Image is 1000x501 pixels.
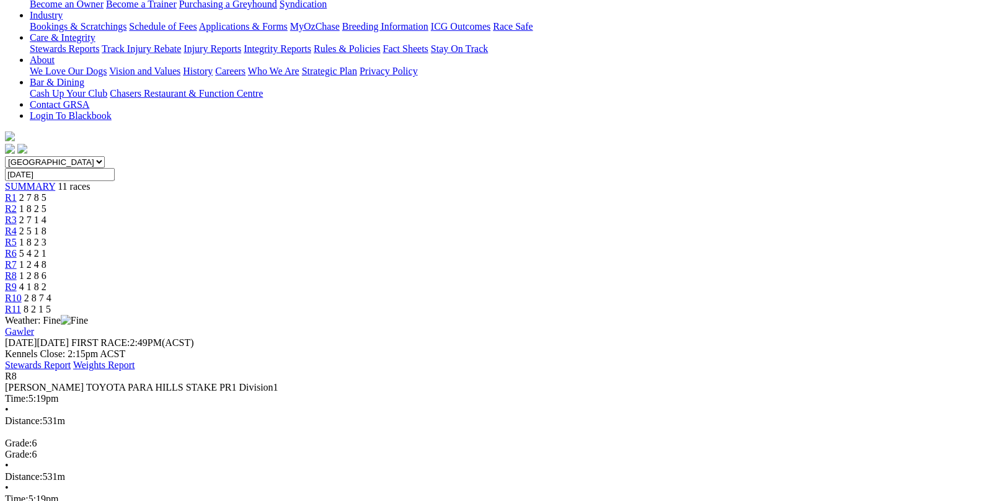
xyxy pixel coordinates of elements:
[102,43,181,54] a: Track Injury Rebate
[5,203,17,214] a: R2
[5,259,17,270] a: R7
[110,88,263,99] a: Chasers Restaurant & Function Centre
[5,282,17,292] a: R9
[19,215,46,225] span: 2 7 1 4
[30,21,995,32] div: Industry
[30,32,95,43] a: Care & Integrity
[5,131,15,141] img: logo-grsa-white.png
[30,110,112,121] a: Login To Blackbook
[5,181,55,192] a: SUMMARY
[314,43,381,54] a: Rules & Policies
[58,181,90,192] span: 11 races
[5,471,42,482] span: Distance:
[30,10,63,20] a: Industry
[5,168,115,181] input: Select date
[30,66,107,76] a: We Love Our Dogs
[19,226,46,236] span: 2 5 1 8
[5,315,88,326] span: Weather: Fine
[5,438,32,448] span: Grade:
[5,393,995,404] div: 5:19pm
[5,415,42,426] span: Distance:
[5,371,17,381] span: R8
[30,43,995,55] div: Care & Integrity
[184,43,241,54] a: Injury Reports
[19,259,46,270] span: 1 2 4 8
[5,215,17,225] a: R3
[302,66,357,76] a: Strategic Plan
[19,270,46,281] span: 1 2 8 6
[5,144,15,154] img: facebook.svg
[5,382,995,393] div: [PERSON_NAME] TOYOTA PARA HILLS STAKE PR1 Division1
[5,326,34,337] a: Gawler
[5,404,9,415] span: •
[24,304,51,314] span: 8 2 1 5
[24,293,51,303] span: 2 8 7 4
[19,282,46,292] span: 4 1 8 2
[61,315,88,326] img: Fine
[30,99,89,110] a: Contact GRSA
[5,360,71,370] a: Stewards Report
[17,144,27,154] img: twitter.svg
[5,226,17,236] a: R4
[19,203,46,214] span: 1 8 2 5
[5,304,21,314] a: R11
[5,471,995,482] div: 531m
[342,21,428,32] a: Breeding Information
[493,21,533,32] a: Race Safe
[5,293,22,303] a: R10
[109,66,180,76] a: Vision and Values
[30,55,55,65] a: About
[30,88,107,99] a: Cash Up Your Club
[383,43,428,54] a: Fact Sheets
[5,393,29,404] span: Time:
[431,21,490,32] a: ICG Outcomes
[5,460,9,471] span: •
[19,192,46,203] span: 2 7 8 5
[30,66,995,77] div: About
[5,192,17,203] a: R1
[5,270,17,281] a: R8
[5,415,995,427] div: 531m
[244,43,311,54] a: Integrity Reports
[5,449,32,459] span: Grade:
[129,21,197,32] a: Schedule of Fees
[215,66,246,76] a: Careers
[5,248,17,259] a: R6
[30,43,99,54] a: Stewards Reports
[431,43,488,54] a: Stay On Track
[30,88,995,99] div: Bar & Dining
[19,248,46,259] span: 5 4 2 1
[248,66,299,76] a: Who We Are
[5,237,17,247] a: R5
[5,337,69,348] span: [DATE]
[71,337,130,348] span: FIRST RACE:
[73,360,135,370] a: Weights Report
[30,21,126,32] a: Bookings & Scratchings
[71,337,194,348] span: 2:49PM(ACST)
[183,66,213,76] a: History
[5,449,995,460] div: 6
[360,66,418,76] a: Privacy Policy
[19,237,46,247] span: 1 8 2 3
[290,21,340,32] a: MyOzChase
[5,438,995,449] div: 6
[5,337,37,348] span: [DATE]
[199,21,288,32] a: Applications & Forms
[5,348,995,360] div: Kennels Close: 2:15pm ACST
[5,482,9,493] span: •
[30,77,84,87] a: Bar & Dining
